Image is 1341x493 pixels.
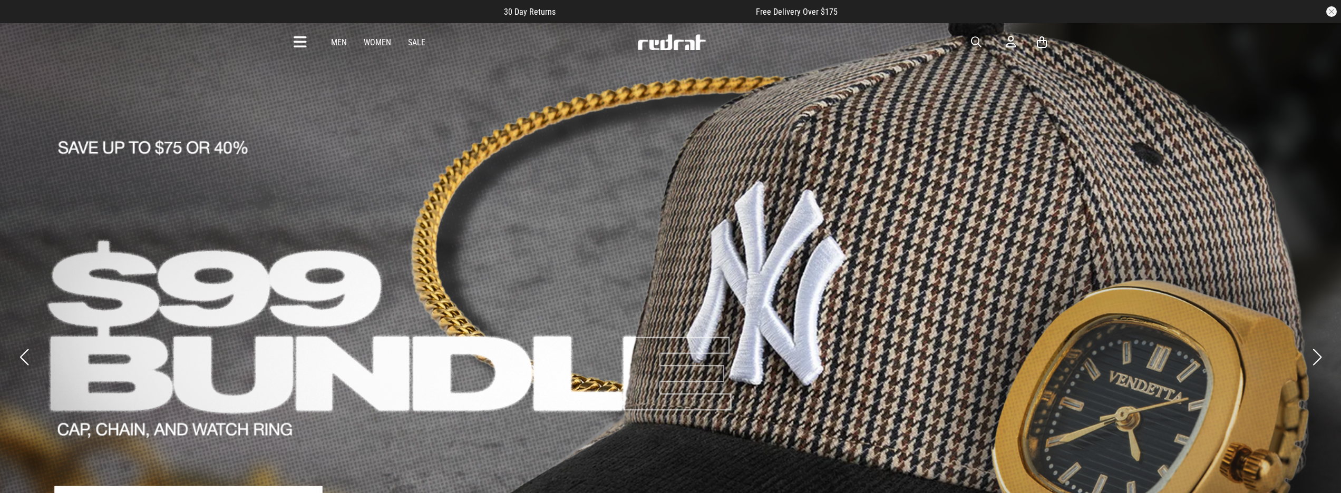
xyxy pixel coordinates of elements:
img: Redrat logo [637,34,706,50]
button: Open LiveChat chat widget [8,4,40,36]
button: Next slide [1310,346,1324,369]
span: Free Delivery Over $175 [756,7,838,17]
a: Men [331,37,347,47]
a: Sale [408,37,425,47]
span: 30 Day Returns [504,7,556,17]
iframe: Customer reviews powered by Trustpilot [577,6,735,17]
button: Previous slide [17,346,31,369]
a: Women [364,37,391,47]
